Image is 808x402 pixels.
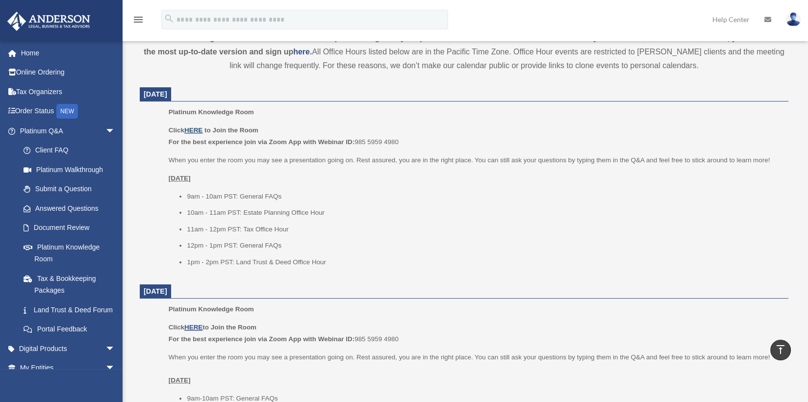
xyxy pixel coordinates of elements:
[7,43,130,63] a: Home
[187,207,782,219] li: 10am - 11am PST: Estate Planning Office Hour
[169,377,191,384] u: [DATE]
[7,339,130,358] a: Digital Productsarrow_drop_down
[184,324,202,331] a: HERE
[775,344,786,355] i: vertical_align_top
[187,191,782,202] li: 9am - 10am PST: General FAQs
[105,121,125,141] span: arrow_drop_down
[786,12,801,26] img: User Pic
[56,104,78,119] div: NEW
[14,237,125,269] a: Platinum Knowledge Room
[7,101,130,122] a: Order StatusNEW
[293,48,310,56] a: here
[187,256,782,268] li: 1pm - 2pm PST: Land Trust & Deed Office Hour
[310,48,312,56] strong: .
[14,141,130,160] a: Client FAQ
[204,126,258,134] b: to Join the Room
[105,358,125,378] span: arrow_drop_down
[184,126,202,134] a: HERE
[144,90,167,98] span: [DATE]
[169,352,782,386] p: When you enter the room you may see a presentation going on. Rest assured, you are in the right p...
[105,339,125,359] span: arrow_drop_down
[7,358,130,378] a: My Entitiesarrow_drop_down
[14,179,130,199] a: Submit a Question
[14,160,130,179] a: Platinum Walkthrough
[14,218,130,238] a: Document Review
[14,269,130,300] a: Tax & Bookkeeping Packages
[4,12,93,31] img: Anderson Advisors Platinum Portal
[169,138,354,146] b: For the best experience join via Zoom App with Webinar ID:
[7,82,130,101] a: Tax Organizers
[132,14,144,25] i: menu
[14,199,130,218] a: Answered Questions
[169,108,254,116] span: Platinum Knowledge Room
[132,17,144,25] a: menu
[187,240,782,251] li: 12pm - 1pm PST: General FAQs
[164,13,175,24] i: search
[169,305,254,313] span: Platinum Knowledge Room
[140,31,788,73] div: All Office Hours listed below are in the Pacific Time Zone. Office Hour events are restricted to ...
[169,175,191,182] u: [DATE]
[14,320,130,339] a: Portal Feedback
[144,287,167,295] span: [DATE]
[169,335,354,343] b: For the best experience join via Zoom App with Webinar ID:
[169,324,256,331] b: Click to Join the Room
[187,224,782,235] li: 11am - 12pm PST: Tax Office Hour
[14,300,130,320] a: Land Trust & Deed Forum
[169,125,782,148] p: 985 5959 4980
[7,63,130,82] a: Online Ordering
[169,154,782,166] p: When you enter the room you may see a presentation going on. Rest assured, you are in the right p...
[169,322,782,345] p: 985 5959 4980
[770,340,791,360] a: vertical_align_top
[169,126,204,134] b: Click
[7,121,130,141] a: Platinum Q&Aarrow_drop_down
